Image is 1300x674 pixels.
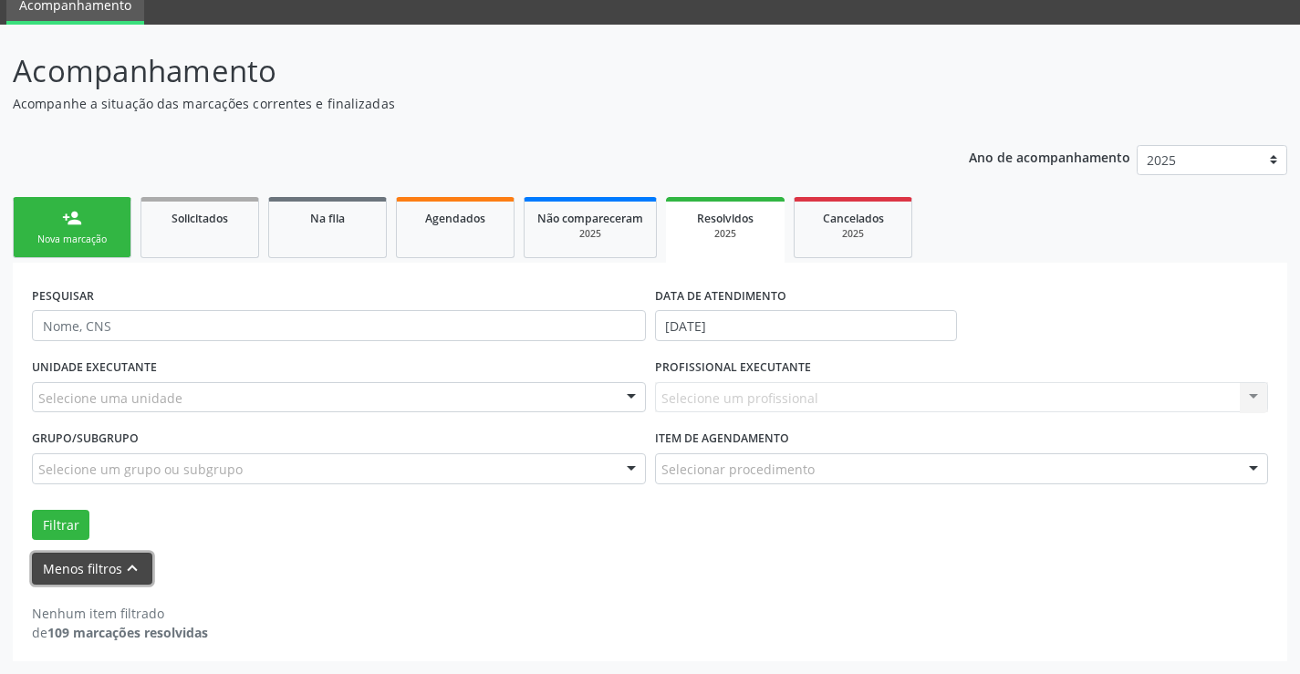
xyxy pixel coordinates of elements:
input: Nome, CNS [32,310,646,341]
strong: 109 marcações resolvidas [47,624,208,641]
button: Menos filtroskeyboard_arrow_up [32,553,152,585]
div: 2025 [537,227,643,241]
span: Não compareceram [537,211,643,226]
label: PROFISSIONAL EXECUTANTE [655,354,811,382]
span: Agendados [425,211,485,226]
input: Selecione um intervalo [655,310,957,341]
div: Nova marcação [26,233,118,246]
label: Grupo/Subgrupo [32,425,139,453]
p: Acompanhe a situação das marcações correntes e finalizadas [13,94,905,113]
p: Acompanhamento [13,48,905,94]
div: 2025 [807,227,899,241]
span: Cancelados [823,211,884,226]
div: person_add [62,208,82,228]
label: PESQUISAR [32,282,94,310]
span: Solicitados [172,211,228,226]
span: Na fila [310,211,345,226]
span: Selecionar procedimento [661,460,815,479]
div: 2025 [679,227,772,241]
div: de [32,623,208,642]
p: Ano de acompanhamento [969,145,1130,168]
span: Selecione uma unidade [38,389,182,408]
label: DATA DE ATENDIMENTO [655,282,786,310]
label: UNIDADE EXECUTANTE [32,354,157,382]
label: Item de agendamento [655,425,789,453]
div: Nenhum item filtrado [32,604,208,623]
span: Resolvidos [697,211,754,226]
i: keyboard_arrow_up [122,558,142,578]
span: Selecione um grupo ou subgrupo [38,460,243,479]
button: Filtrar [32,510,89,541]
